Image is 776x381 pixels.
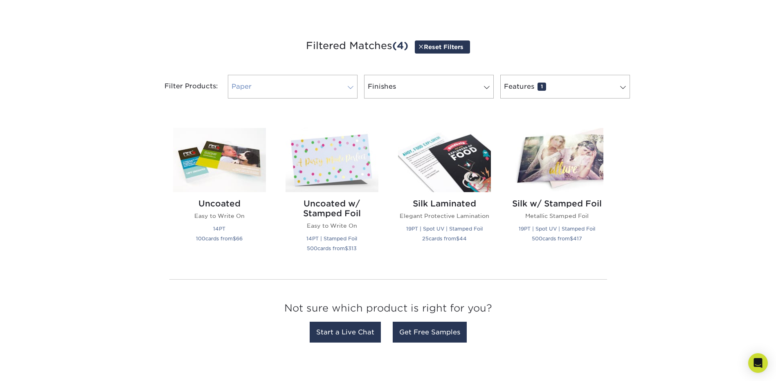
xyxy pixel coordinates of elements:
[228,75,358,99] a: Paper
[398,212,491,220] p: Elegant Protective Lamination
[456,235,459,242] span: $
[196,235,243,242] small: cards from
[519,226,595,232] small: 19PT | Spot UV | Stamped Foil
[173,212,266,220] p: Easy to Write On
[422,235,467,242] small: cards from
[511,199,603,208] h2: Silk w/ Stamped Foil
[573,235,582,242] span: 417
[511,128,603,192] img: Silk w/ Stamped Foil Postcards
[169,296,607,324] h3: Not sure which product is right for you?
[345,245,348,251] span: $
[422,235,429,242] span: 25
[511,128,603,262] a: Silk w/ Stamped Foil Postcards Silk w/ Stamped Foil Metallic Stamped Foil 19PT | Spot UV | Stampe...
[143,75,225,99] div: Filter Products:
[286,222,378,230] p: Easy to Write On
[306,235,357,242] small: 14PT | Stamped Foil
[149,27,628,65] h3: Filtered Matches
[196,235,205,242] span: 100
[570,235,573,242] span: $
[364,75,494,99] a: Finishes
[532,235,582,242] small: cards from
[532,235,542,242] span: 500
[173,199,266,208] h2: Uncoated
[748,353,768,373] div: Open Intercom Messenger
[233,235,236,242] span: $
[173,128,266,192] img: Uncoated Postcards
[173,128,266,262] a: Uncoated Postcards Uncoated Easy to Write On 14PT 100cards from$66
[236,235,243,242] span: 66
[398,128,491,262] a: Silk Laminated Postcards Silk Laminated Elegant Protective Lamination 19PT | Spot UV | Stamped Fo...
[415,40,470,53] a: Reset Filters
[286,199,378,218] h2: Uncoated w/ Stamped Foil
[286,128,378,192] img: Uncoated w/ Stamped Foil Postcards
[310,322,381,343] a: Start a Live Chat
[348,245,357,251] span: 313
[213,226,225,232] small: 14PT
[459,235,467,242] span: 44
[406,226,483,232] small: 19PT | Spot UV | Stamped Foil
[393,322,467,343] a: Get Free Samples
[398,199,491,208] h2: Silk Laminated
[392,40,408,52] span: (4)
[307,245,357,251] small: cards from
[500,75,630,99] a: Features1
[307,245,317,251] span: 500
[398,128,491,192] img: Silk Laminated Postcards
[286,128,378,262] a: Uncoated w/ Stamped Foil Postcards Uncoated w/ Stamped Foil Easy to Write On 14PT | Stamped Foil ...
[511,212,603,220] p: Metallic Stamped Foil
[538,83,546,91] span: 1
